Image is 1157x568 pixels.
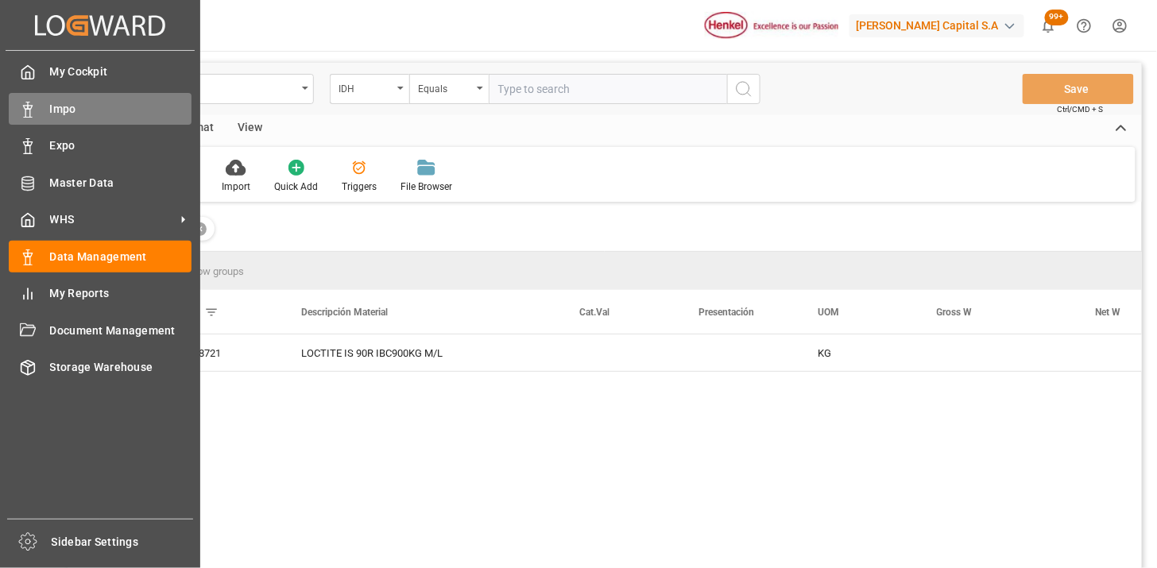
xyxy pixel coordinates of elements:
a: My Reports [9,278,192,309]
span: Document Management [50,323,192,339]
span: Gross W [937,307,973,318]
div: Quick Add [274,180,318,194]
div: 2438721 [163,334,282,371]
a: Expo [9,130,192,161]
span: Impo [50,101,192,118]
div: Import [222,180,250,194]
input: Type to search [489,74,727,104]
span: Cat.Val [579,307,609,318]
img: Henkel%20logo.jpg_1689854090.jpg [705,12,838,40]
span: UOM [818,307,839,318]
span: Expo [50,137,192,154]
span: My Reports [50,285,192,302]
div: LOCTITE IS 90R IBC900KG M/L [282,334,560,371]
a: Data Management [9,241,192,272]
span: Master Data [50,175,192,191]
div: [PERSON_NAME] Capital S.A [849,14,1024,37]
span: WHS [50,211,176,228]
button: show 100 new notifications [1031,8,1066,44]
button: [PERSON_NAME] Capital S.A [849,10,1031,41]
div: View [226,115,274,142]
div: Equals [418,78,472,96]
span: Storage Warehouse [50,359,192,376]
span: Presentación [698,307,754,318]
a: Document Management [9,315,192,346]
a: Storage Warehouse [9,352,192,383]
button: search button [727,74,760,104]
span: 99+ [1045,10,1069,25]
span: Data Management [50,249,192,265]
span: My Cockpit [50,64,192,80]
div: IDH [339,78,393,96]
span: Sidebar Settings [52,534,194,551]
button: Save [1023,74,1134,104]
span: Descripción Material [301,307,388,318]
span: Net W [1096,307,1121,318]
div: Triggers [342,180,377,194]
a: Master Data [9,167,192,198]
button: open menu [330,74,409,104]
span: Ctrl/CMD + S [1058,103,1104,115]
a: Impo [9,93,192,124]
a: My Cockpit [9,56,192,87]
button: Help Center [1066,8,1102,44]
div: KG [799,334,918,371]
div: File Browser [400,180,452,194]
button: open menu [409,74,489,104]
